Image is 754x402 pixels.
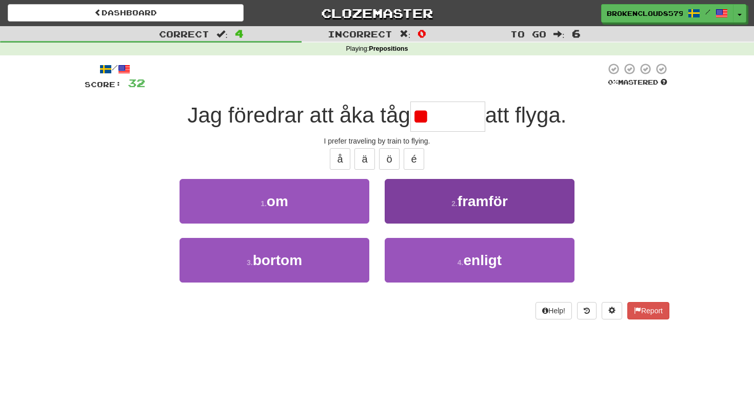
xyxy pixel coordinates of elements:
[385,238,574,283] button: 4.enligt
[128,76,145,89] span: 32
[572,27,581,39] span: 6
[328,29,392,39] span: Incorrect
[85,63,145,75] div: /
[330,148,350,170] button: å
[400,30,411,38] span: :
[235,27,244,39] span: 4
[180,238,369,283] button: 3.bortom
[354,148,375,170] button: ä
[458,193,508,209] span: framför
[485,103,567,127] span: att flyga.
[267,193,288,209] span: om
[253,252,302,268] span: bortom
[216,30,228,38] span: :
[379,148,400,170] button: ö
[418,27,426,39] span: 0
[510,29,546,39] span: To go
[464,252,502,268] span: enligt
[458,258,464,267] small: 4 .
[8,4,244,22] a: Dashboard
[608,78,618,86] span: 0 %
[85,136,669,146] div: I prefer traveling by train to flying.
[404,148,424,170] button: é
[607,9,683,18] span: BrokenCloud8579
[451,199,458,208] small: 2 .
[85,80,122,89] span: Score:
[535,302,572,319] button: Help!
[577,302,597,319] button: Round history (alt+y)
[187,103,410,127] span: Jag föredrar att åka tåg
[180,179,369,224] button: 1.om
[261,199,267,208] small: 1 .
[259,4,495,22] a: Clozemaster
[627,302,669,319] button: Report
[385,179,574,224] button: 2.framför
[553,30,565,38] span: :
[705,8,710,15] span: /
[247,258,253,267] small: 3 .
[606,78,669,87] div: Mastered
[601,4,733,23] a: BrokenCloud8579 /
[159,29,209,39] span: Correct
[369,45,408,52] strong: Prepositions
